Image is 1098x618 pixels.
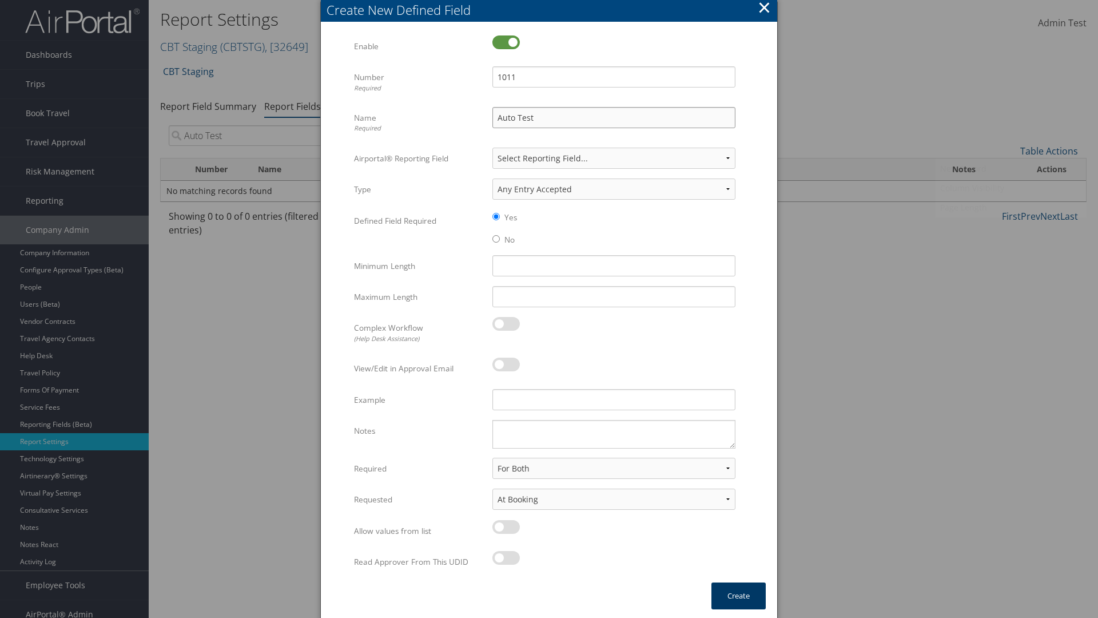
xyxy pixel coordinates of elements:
div: Create New Defined Field [327,1,777,19]
button: Create [711,583,766,609]
label: Maximum Length [354,286,484,308]
label: Notes [354,420,484,442]
label: Airportal® Reporting Field [354,148,484,169]
div: Required [354,124,484,133]
label: Requested [354,489,484,510]
label: Minimum Length [354,255,484,277]
label: Complex Workflow [354,317,484,348]
div: (Help Desk Assistance) [354,334,484,344]
label: Enable [354,35,484,57]
label: Allow values from list [354,520,484,542]
a: New Record [936,159,1086,179]
label: Read Approver From This UDID [354,551,484,573]
label: Defined Field Required [354,210,484,232]
label: Yes [504,212,517,223]
label: Required [354,458,484,480]
label: Type [354,179,484,200]
label: Name [354,107,484,138]
label: Number [354,66,484,98]
a: Page Length [936,198,1086,217]
label: View/Edit in Approval Email [354,358,484,379]
div: Required [354,84,484,93]
label: Example [354,389,484,411]
a: Column Visibility [936,179,1086,198]
label: No [504,234,515,245]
